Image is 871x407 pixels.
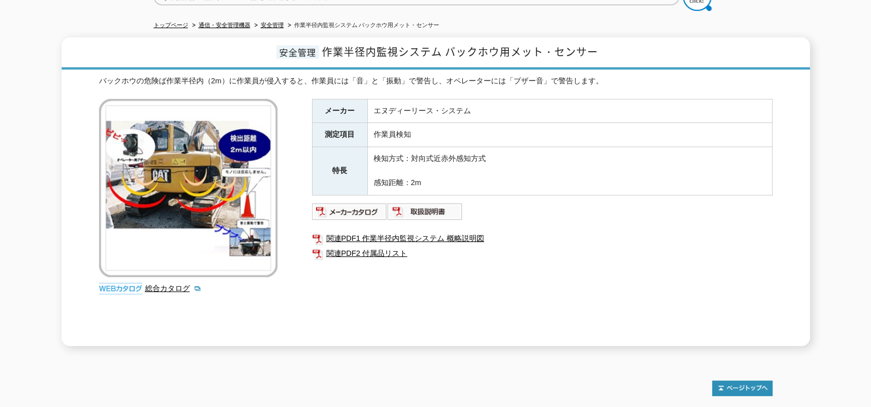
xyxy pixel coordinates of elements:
a: 関連PDF1 作業半径内監視システム 概略説明図 [312,231,773,246]
img: 作業半径内監視システム バックホウ用メット・センサー [99,99,277,277]
th: メーカー [312,99,367,123]
a: 安全管理 [261,22,284,28]
td: 作業員検知 [367,123,772,147]
img: メーカーカタログ [312,202,387,221]
a: 取扱説明書 [387,210,463,218]
a: メーカーカタログ [312,210,387,218]
img: webカタログ [99,283,142,294]
li: 作業半径内監視システム バックホウ用メット・センサー [286,20,440,32]
img: 取扱説明書 [387,202,463,221]
span: 作業半径内監視システム バックホウ用メット・センサー [322,44,598,59]
a: 通信・安全管理機器 [199,22,250,28]
td: エヌディーリース・システム [367,99,772,123]
a: 関連PDF2 付属品リスト [312,246,773,261]
th: 特長 [312,147,367,195]
th: 測定項目 [312,123,367,147]
div: バックホウの危険ば作業半径内（2m）に作業員が侵入すると、作業員には「音」と「振動」で警告し、オペレーターには「ブザー音」で警告します。 [99,75,773,87]
a: トップページ [154,22,188,28]
span: 安全管理 [276,45,319,59]
img: トップページへ [712,381,773,396]
td: 検知方式：対向式近赤外感知方式 感知距離：2m [367,147,772,195]
a: 総合カタログ [145,284,201,293]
